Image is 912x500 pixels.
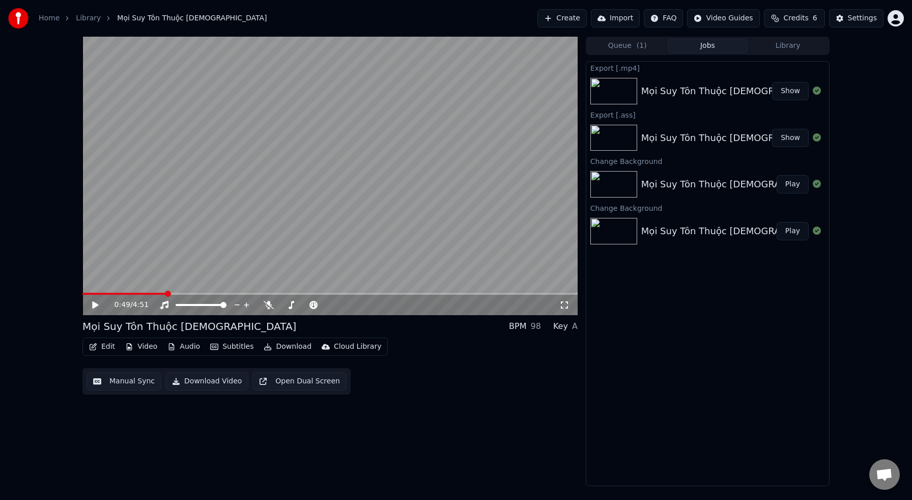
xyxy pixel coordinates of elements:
[777,175,809,193] button: Play
[644,9,683,27] button: FAQ
[764,9,825,27] button: Credits6
[133,300,149,310] span: 4:51
[115,300,139,310] div: /
[772,129,809,147] button: Show
[39,13,60,23] a: Home
[117,13,267,23] span: Mọi Suy Tôn Thuộc [DEMOGRAPHIC_DATA]
[869,459,900,490] a: Open chat
[85,340,119,354] button: Edit
[748,39,828,53] button: Library
[509,320,526,332] div: BPM
[115,300,130,310] span: 0:49
[121,340,161,354] button: Video
[82,319,296,334] div: Mọi Suy Tôn Thuộc [DEMOGRAPHIC_DATA]
[777,222,809,240] button: Play
[334,342,381,352] div: Cloud Library
[637,41,647,51] span: ( 1 )
[531,320,541,332] div: 98
[641,84,834,98] div: Mọi Suy Tôn Thuộc [DEMOGRAPHIC_DATA]
[572,320,578,332] div: A
[8,8,28,29] img: youka
[829,9,883,27] button: Settings
[772,82,809,100] button: Show
[641,224,834,238] div: Mọi Suy Tôn Thuộc [DEMOGRAPHIC_DATA]
[586,62,829,74] div: Export [.mp4]
[252,372,347,391] button: Open Dual Screen
[848,13,877,23] div: Settings
[206,340,258,354] button: Subtitles
[641,177,834,191] div: Mọi Suy Tôn Thuộc [DEMOGRAPHIC_DATA]
[641,131,834,145] div: Mọi Suy Tôn Thuộc [DEMOGRAPHIC_DATA]
[587,39,668,53] button: Queue
[687,9,759,27] button: Video Guides
[591,9,640,27] button: Import
[39,13,267,23] nav: breadcrumb
[76,13,101,23] a: Library
[813,13,817,23] span: 6
[553,320,568,332] div: Key
[163,340,204,354] button: Audio
[783,13,808,23] span: Credits
[586,202,829,214] div: Change Background
[87,372,161,391] button: Manual Sync
[586,155,829,167] div: Change Background
[537,9,587,27] button: Create
[165,372,248,391] button: Download Video
[260,340,316,354] button: Download
[668,39,748,53] button: Jobs
[586,108,829,121] div: Export [.ass]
